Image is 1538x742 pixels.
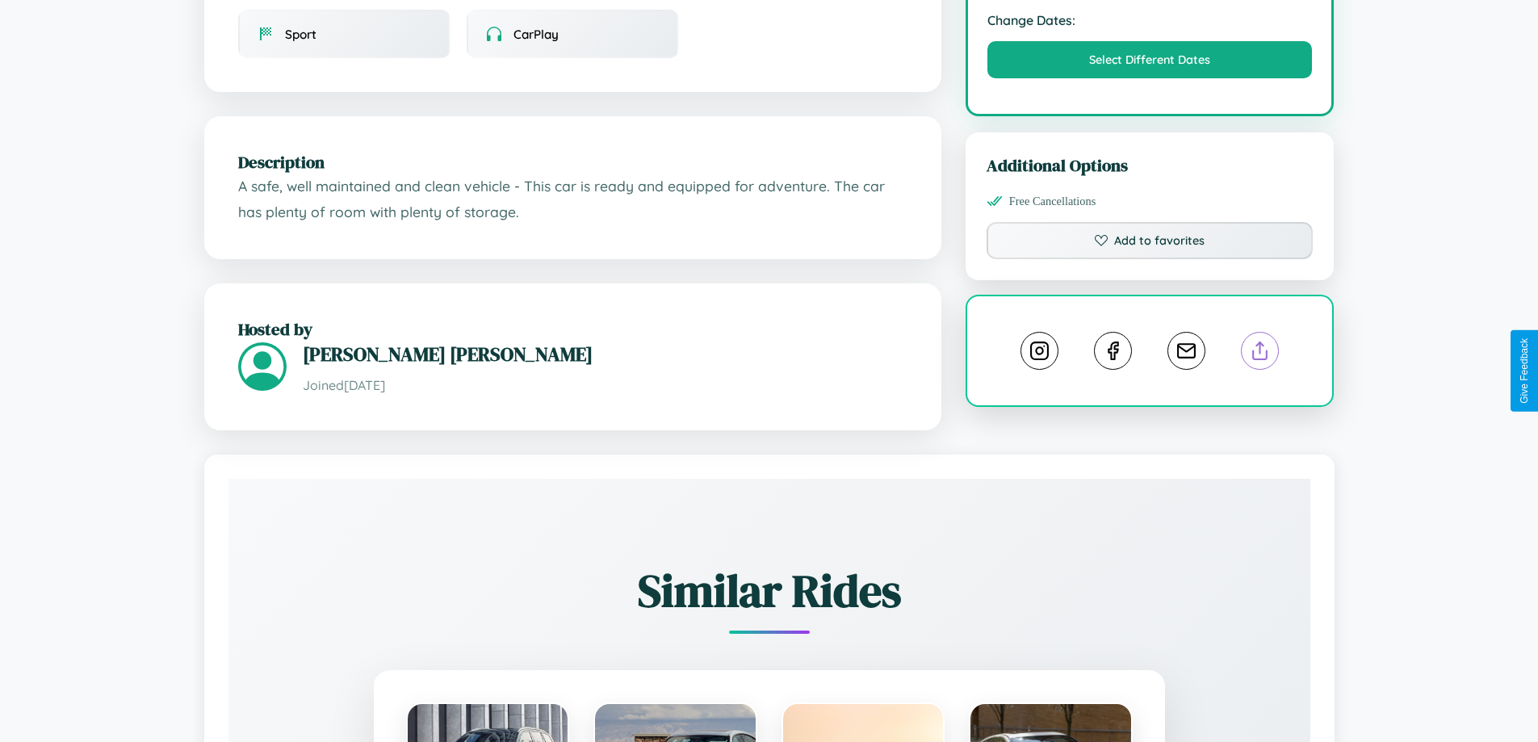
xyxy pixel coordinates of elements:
button: Select Different Dates [987,41,1313,78]
strong: Change Dates: [987,12,1313,28]
p: Joined [DATE] [303,374,907,397]
div: Give Feedback [1519,338,1530,404]
h2: Description [238,150,907,174]
h3: Additional Options [987,153,1314,177]
button: Add to favorites [987,222,1314,259]
h3: [PERSON_NAME] [PERSON_NAME] [303,341,907,367]
p: A safe, well maintained and clean vehicle - This car is ready and equipped for adventure. The car... [238,174,907,224]
h2: Similar Rides [285,560,1254,622]
h2: Hosted by [238,317,907,341]
span: Sport [285,27,316,42]
span: CarPlay [513,27,559,42]
span: Free Cancellations [1009,195,1096,208]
